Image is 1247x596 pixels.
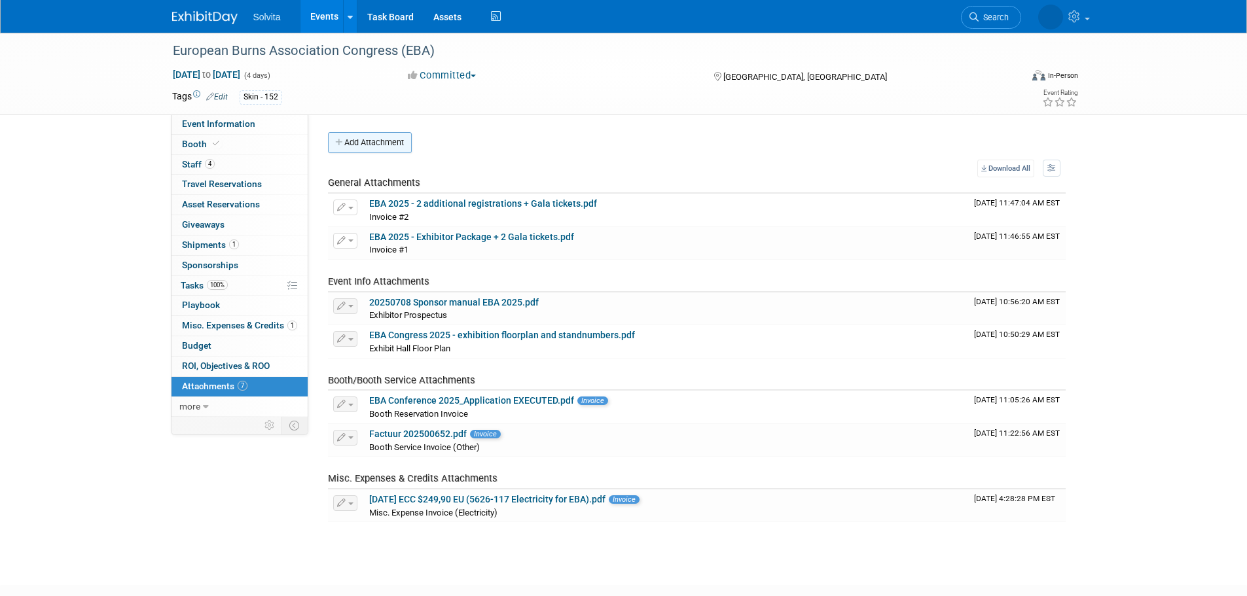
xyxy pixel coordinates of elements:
[369,330,635,340] a: EBA Congress 2025 - exhibition floorplan and standnumbers.pdf
[369,310,447,320] span: Exhibitor Prospectus
[172,195,308,215] a: Asset Reservations
[181,280,228,290] span: Tasks
[369,409,468,419] span: Booth Reservation Invoice
[328,275,429,287] span: Event Info Attachments
[281,417,308,434] td: Toggle Event Tabs
[974,429,1060,438] span: Upload Timestamp
[238,381,247,391] span: 7
[182,118,255,129] span: Event Information
[723,72,887,82] span: [GEOGRAPHIC_DATA], [GEOGRAPHIC_DATA]
[172,175,308,194] a: Travel Reservations
[172,135,308,154] a: Booth
[974,198,1060,207] span: Upload Timestamp
[369,212,408,222] span: Invoice #2
[172,236,308,255] a: Shipments1
[577,396,608,405] span: Invoice
[969,424,1066,457] td: Upload Timestamp
[369,429,467,439] a: Factuur 202500652.pdf
[328,374,475,386] span: Booth/Booth Service Attachments
[205,159,215,169] span: 4
[974,297,1060,306] span: Upload Timestamp
[969,227,1066,260] td: Upload Timestamp
[974,494,1055,503] span: Upload Timestamp
[328,472,497,484] span: Misc. Expenses & Credits Attachments
[207,280,228,290] span: 100%
[259,417,281,434] td: Personalize Event Tab Strip
[369,245,408,254] span: Invoice #1
[969,391,1066,423] td: Upload Timestamp
[369,494,605,504] a: [DATE] ECC $249,90 EU (5626-117 Electricity for EBA).pdf
[172,397,308,417] a: more
[1032,70,1045,80] img: Format-Inperson.png
[1047,71,1078,80] div: In-Person
[969,325,1066,358] td: Upload Timestamp
[172,256,308,275] a: Sponsorships
[179,401,200,412] span: more
[172,357,308,376] a: ROI, Objectives & ROO
[182,219,225,230] span: Giveaways
[243,71,270,80] span: (4 days)
[287,321,297,330] span: 1
[172,276,308,296] a: Tasks100%
[172,336,308,356] a: Budget
[182,159,215,169] span: Staff
[182,381,247,391] span: Attachments
[182,360,270,371] span: ROI, Objectives & ROO
[172,11,238,24] img: ExhibitDay
[172,296,308,315] a: Playbook
[213,140,219,147] i: Booth reservation complete
[182,239,239,250] span: Shipments
[974,330,1060,339] span: Upload Timestamp
[974,232,1060,241] span: Upload Timestamp
[240,90,282,104] div: Skin - 152
[969,489,1066,522] td: Upload Timestamp
[328,132,412,153] button: Add Attachment
[369,508,497,517] span: Misc. Expense Invoice (Electricity)
[253,12,281,22] span: Solvita
[172,90,228,105] td: Tags
[200,69,213,80] span: to
[369,442,480,452] span: Booth Service Invoice (Other)
[182,179,262,189] span: Travel Reservations
[403,69,481,82] button: Committed
[977,160,1034,177] a: Download All
[369,198,597,209] a: EBA 2025 - 2 additional registrations + Gala tickets.pdf
[182,199,260,209] span: Asset Reservations
[182,320,297,330] span: Misc. Expenses & Credits
[1042,90,1077,96] div: Event Rating
[369,297,539,307] a: 20250708 Sponsor manual EBA 2025.pdf
[944,68,1079,88] div: Event Format
[182,260,238,270] span: Sponsorships
[172,215,308,235] a: Giveaways
[969,194,1066,226] td: Upload Timestamp
[369,395,574,406] a: EBA Conference 2025_Application EXECUTED.pdf
[172,316,308,336] a: Misc. Expenses & Credits1
[969,292,1066,325] td: Upload Timestamp
[369,232,574,242] a: EBA 2025 - Exhibitor Package + 2 Gala tickets.pdf
[609,495,640,504] span: Invoice
[172,377,308,396] a: Attachments7
[206,92,228,101] a: Edit
[369,343,450,353] span: Exhibit Hall Floor Plan
[182,300,220,310] span: Playbook
[182,139,222,149] span: Booth
[1038,5,1063,29] img: Celeste Bombick
[172,155,308,175] a: Staff4
[979,12,1009,22] span: Search
[172,114,308,134] a: Event Information
[182,340,211,351] span: Budget
[328,177,420,188] span: General Attachments
[172,69,241,80] span: [DATE] [DATE]
[470,430,501,438] span: Invoice
[229,239,239,249] span: 1
[168,39,1002,63] div: European Burns Association Congress (EBA)
[961,6,1021,29] a: Search
[974,395,1060,404] span: Upload Timestamp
